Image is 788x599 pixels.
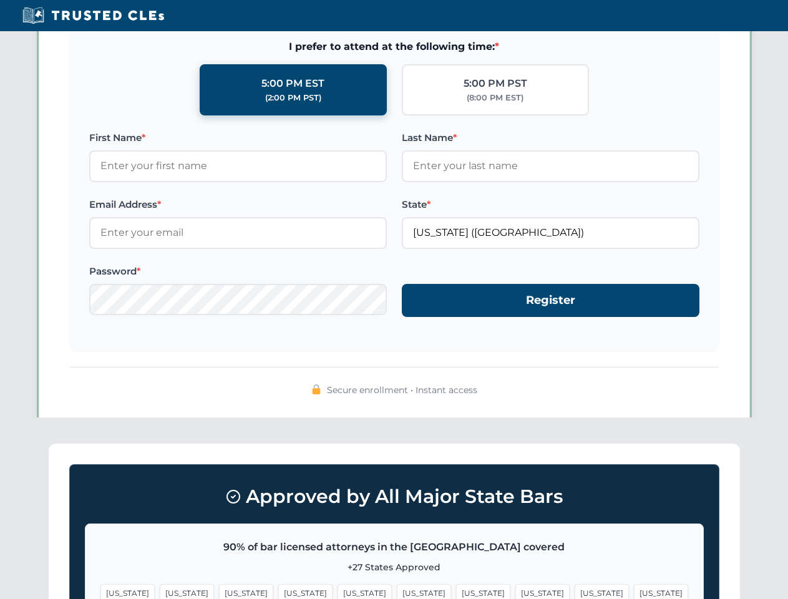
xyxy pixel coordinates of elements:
[89,217,387,248] input: Enter your email
[89,150,387,182] input: Enter your first name
[327,383,477,397] span: Secure enrollment • Instant access
[402,217,699,248] input: Florida (FL)
[402,197,699,212] label: State
[100,539,688,555] p: 90% of bar licensed attorneys in the [GEOGRAPHIC_DATA] covered
[89,39,699,55] span: I prefer to attend at the following time:
[100,560,688,574] p: +27 States Approved
[402,284,699,317] button: Register
[467,92,523,104] div: (8:00 PM EST)
[402,130,699,145] label: Last Name
[19,6,168,25] img: Trusted CLEs
[261,75,324,92] div: 5:00 PM EST
[89,130,387,145] label: First Name
[85,480,704,514] h3: Approved by All Major State Bars
[89,264,387,279] label: Password
[265,92,321,104] div: (2:00 PM PST)
[89,197,387,212] label: Email Address
[311,384,321,394] img: 🔒
[402,150,699,182] input: Enter your last name
[464,75,527,92] div: 5:00 PM PST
